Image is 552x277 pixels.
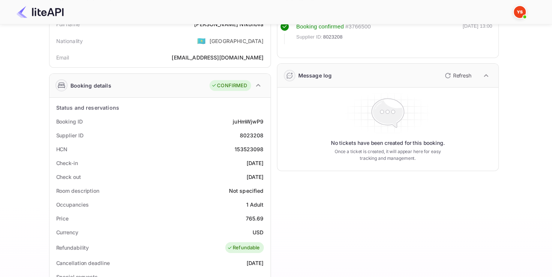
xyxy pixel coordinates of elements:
div: [EMAIL_ADDRESS][DOMAIN_NAME] [172,54,263,61]
div: Room description [56,187,99,195]
div: Check out [56,173,81,181]
div: Supplier ID [56,131,84,139]
div: Nationality [56,37,83,45]
div: Email [56,54,69,61]
div: USD [253,228,263,236]
span: United States [197,34,206,48]
p: Once a ticket is created, it will appear here for easy tracking and management. [329,148,447,162]
div: Message log [298,71,332,79]
div: [DATE] [247,259,264,267]
button: Refresh [440,70,474,82]
div: [GEOGRAPHIC_DATA] [209,37,264,45]
div: CONFIRMED [211,82,247,89]
div: # 3766500 [345,22,371,31]
div: HCN [56,145,68,153]
div: Cancellation deadline [56,259,110,267]
div: 765.69 [246,214,264,222]
div: juHmWjwP9 [233,118,263,125]
div: Booking confirmed [296,22,344,31]
p: Refresh [453,71,471,79]
div: Currency [56,228,78,236]
img: LiteAPI Logo [16,6,64,18]
p: No tickets have been created for this booking. [331,139,445,147]
div: 153523098 [235,145,263,153]
div: Booking ID [56,118,83,125]
div: 1 Adult [246,201,263,208]
div: Refundable [227,244,260,252]
div: Not specified [229,187,264,195]
div: Price [56,214,69,222]
div: Check-in [56,159,78,167]
div: [DATE] [247,159,264,167]
span: Supplier ID: [296,33,323,41]
div: Status and reservations [56,104,119,112]
div: Booking details [70,82,111,89]
div: Occupancies [56,201,89,208]
div: [DATE] 13:00 [463,22,492,44]
div: [DATE] [247,173,264,181]
span: 8023208 [323,33,343,41]
div: 8023208 [239,131,263,139]
div: Refundability [56,244,89,252]
img: Yandex Support [514,6,526,18]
